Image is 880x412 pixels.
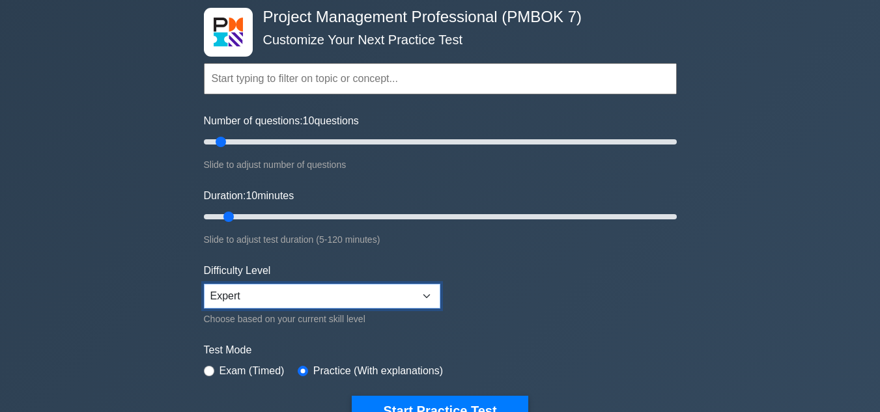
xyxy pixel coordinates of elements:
label: Difficulty Level [204,263,271,279]
input: Start typing to filter on topic or concept... [204,63,677,94]
h4: Project Management Professional (PMBOK 7) [258,8,613,27]
span: 10 [246,190,257,201]
label: Test Mode [204,342,677,358]
label: Number of questions: questions [204,113,359,129]
div: Choose based on your current skill level [204,311,440,327]
div: Slide to adjust test duration (5-120 minutes) [204,232,677,247]
span: 10 [303,115,315,126]
label: Practice (With explanations) [313,363,443,379]
label: Exam (Timed) [220,363,285,379]
div: Slide to adjust number of questions [204,157,677,172]
label: Duration: minutes [204,188,294,204]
